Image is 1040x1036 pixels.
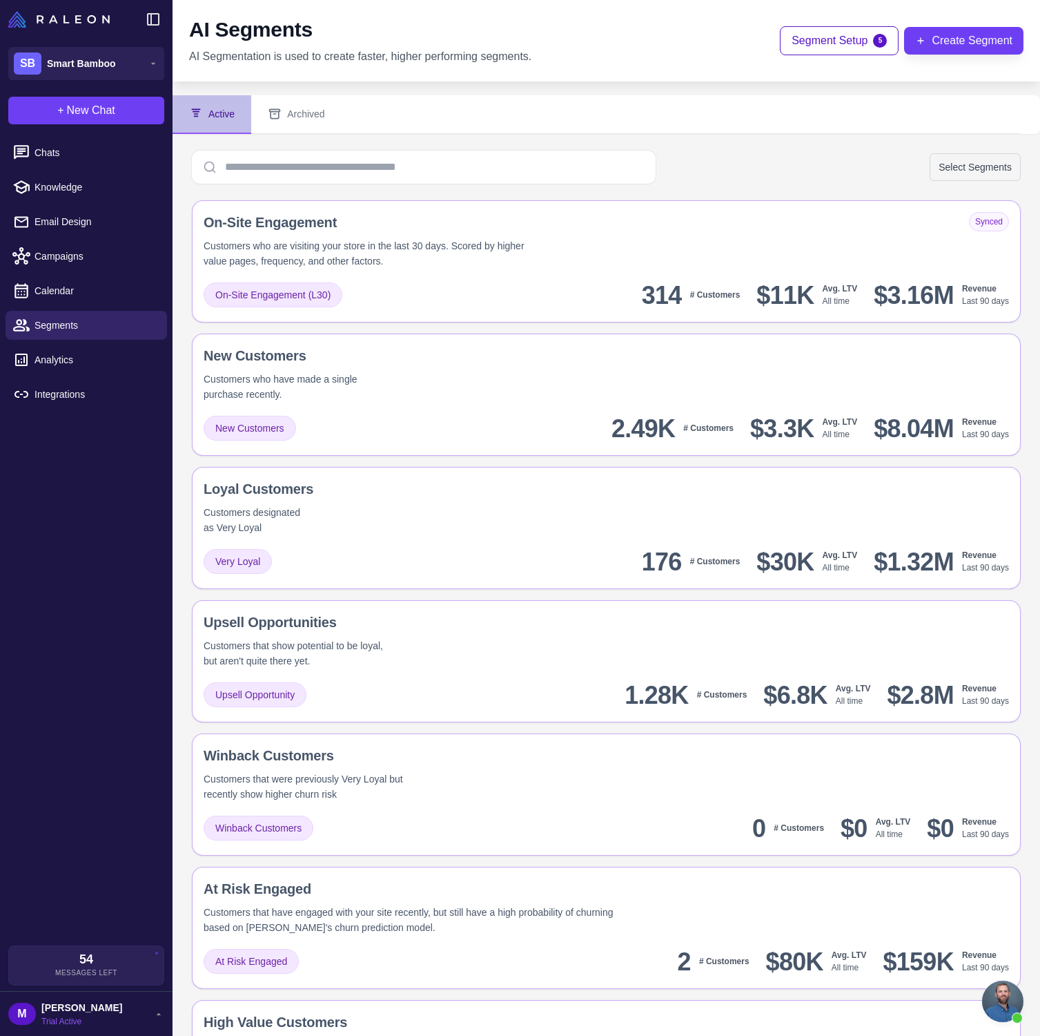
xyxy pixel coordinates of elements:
span: Upsell Opportunity [215,687,295,702]
a: Campaigns [6,242,167,271]
button: SBSmart Bamboo [8,47,164,80]
a: Integrations [6,380,167,409]
span: Segments [35,318,156,333]
button: Create Segment [904,27,1023,55]
div: All time [836,682,871,707]
div: $6.8K [763,680,827,711]
a: Knowledge [6,173,167,202]
div: Customers that were previously Very Loyal but recently show higher churn risk [204,771,427,802]
span: Avg. LTV [823,417,858,427]
span: Revenue [962,950,997,960]
button: Select Segments [930,153,1021,181]
span: + [57,102,63,119]
div: At Risk Engaged [204,879,847,899]
span: Integrations [35,387,156,402]
span: Avg. LTV [823,284,858,294]
div: All time [876,816,911,841]
div: Winback Customers [204,745,539,766]
div: Customers that show potential to be loyal, but aren't quite there yet. [204,638,396,669]
span: [PERSON_NAME] [41,1000,122,1015]
span: Trial Active [41,1015,122,1028]
div: $3.3K [750,413,814,444]
span: Very Loyal [215,554,260,569]
span: # Customers [774,823,824,833]
span: 54 [79,953,93,966]
span: Messages Left [55,968,117,978]
div: $3.16M [874,280,954,311]
span: Avg. LTV [823,550,858,560]
div: Last 90 days [962,816,1009,841]
div: $0 [841,813,867,844]
div: Chat abierto [982,981,1023,1022]
span: Calendar [35,283,156,298]
div: 314 [642,280,682,311]
div: $8.04M [874,413,954,444]
span: Knowledge [35,180,156,195]
span: # Customers [699,957,749,966]
div: 0 [752,813,765,844]
div: Last 90 days [962,549,1009,574]
a: Email Design [6,207,167,236]
span: 5 [873,34,887,48]
span: Chats [35,145,156,160]
div: All time [832,949,867,974]
button: Segment Setup5 [780,26,899,55]
div: 176 [642,546,682,577]
div: Upsell Opportunities [204,612,492,633]
span: Winback Customers [215,821,302,836]
button: +New Chat [8,97,164,124]
button: Active [173,95,251,134]
span: Segment Setup [792,32,867,49]
div: Customers designated as Very Loyal [204,505,308,535]
div: Last 90 days [962,282,1009,307]
a: Raleon Logo [8,11,115,28]
div: 2.49K [611,413,675,444]
div: $2.8M [887,680,953,711]
span: Email Design [35,214,156,229]
span: New Customers [215,421,284,436]
span: On-Site Engagement (L30) [215,287,331,303]
div: M [8,1003,36,1025]
div: Customers who have made a single purchase recently. [204,372,360,402]
a: Segments [6,311,167,340]
div: $11K [756,280,814,311]
a: Chats [6,138,167,167]
div: $0 [927,813,954,844]
span: Avg. LTV [832,950,867,960]
div: Loyal Customers [204,479,361,499]
div: $80K [766,946,823,977]
p: AI Segmentation is used to create faster, higher performing segments. [189,48,531,65]
button: Archived [251,95,341,134]
div: Synced [969,212,1009,231]
div: 1.28K [625,680,688,711]
div: Last 90 days [962,682,1009,707]
div: SB [14,52,41,75]
span: # Customers [690,290,740,300]
div: $30K [756,546,814,577]
span: Analytics [35,352,156,367]
div: Last 90 days [962,416,1009,441]
span: Campaigns [35,249,156,264]
div: All time [823,416,858,441]
img: Raleon Logo [8,11,110,28]
h1: AI Segments [189,17,313,43]
span: Avg. LTV [836,684,871,693]
div: New Customers [204,345,438,366]
div: 2 [678,946,691,977]
span: Revenue [962,817,997,827]
span: # Customers [683,423,734,433]
span: Revenue [962,417,997,427]
div: Customers who are visiting your store in the last 30 days. Scored by higher value pages, frequenc... [204,238,539,269]
div: All time [823,282,858,307]
div: On-Site Engagement [204,212,707,233]
div: $159K [883,946,953,977]
span: Revenue [962,550,997,560]
a: Calendar [6,276,167,305]
div: All time [823,549,858,574]
span: At Risk Engaged [215,954,287,969]
span: Revenue [962,684,997,693]
div: High Value Customers [204,1012,455,1033]
span: Revenue [962,284,997,294]
div: $1.32M [874,546,954,577]
a: Analytics [6,345,167,374]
